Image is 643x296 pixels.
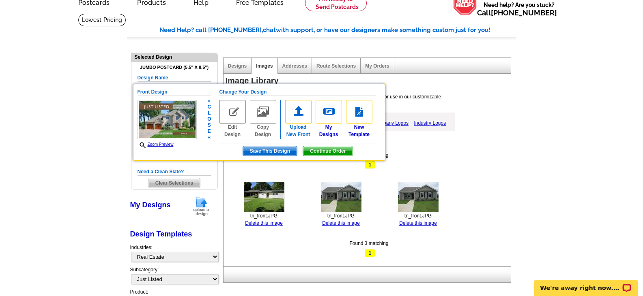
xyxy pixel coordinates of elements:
span: « [207,98,211,104]
h5: Design Name [138,74,211,82]
span: Continue Order [303,146,353,156]
span: Clear Selections [148,178,200,188]
a: Images [256,63,273,69]
img: thumb-68979d21603cc.jpg [398,182,439,212]
span: Save This Design [243,146,297,156]
button: Continue Order [303,146,353,156]
span: « [207,134,211,141]
a: My Designs [130,201,171,209]
a: Edit Design [219,100,246,138]
a: MyDesigns [316,100,342,138]
img: upload-front.gif [285,100,312,124]
div: tn_front.JPG [393,212,444,219]
div: Industries: [130,240,218,266]
a: Delete this image [399,220,437,226]
img: edit-design-no.gif [219,100,246,124]
iframe: LiveChat chat widget [529,270,643,296]
div: Subcategory: [130,266,218,288]
a: Addresses [282,63,307,69]
a: Route Selections [316,63,356,69]
img: upload-design [191,196,212,216]
img: thumb-68979e7d7f409.jpg [321,182,361,212]
a: Design Templates [130,230,192,238]
img: GENPJFtextureJL1_SAMPLE.jpg [138,100,197,139]
img: new-template.gif [346,100,372,124]
button: Save This Design [243,146,297,156]
span: c [207,104,211,110]
a: Zoom Preview [138,142,174,147]
a: My Orders [365,63,389,69]
span: o [207,116,211,122]
img: thumb-68b3974542f21.jpg [244,182,284,212]
img: copy-design-no.gif [250,100,276,124]
a: Delete this image [245,220,283,226]
a: Designs [228,63,247,69]
span: Call [477,9,557,17]
h4: Jumbo Postcard (5.5" x 8.5") [138,65,211,70]
div: Selected Design [131,53,217,61]
a: Company Logos [371,118,411,128]
span: 1 [365,249,375,257]
img: my-designs.gif [316,100,342,124]
div: tn_front.JPG [316,212,367,219]
a: Industry Logos [412,118,448,128]
span: 1 [365,161,375,169]
span: e [207,128,211,134]
span: chat [263,26,276,34]
span: l [207,110,211,116]
a: NewTemplate [346,100,372,138]
a: [PHONE_NUMBER] [491,9,557,17]
a: UploadNew Front [285,100,312,138]
div: tn_front.JPG [239,212,290,219]
h1: Image Library [226,77,513,85]
div: Found 3 matching [226,240,513,247]
h5: Change Your Design [219,88,376,96]
span: s [207,122,211,128]
div: Need Help? call [PHONE_NUMBER], with support, or have our designers make something custom just fo... [159,26,516,35]
a: Delete this image [322,220,360,226]
h5: Front Design [138,88,211,96]
span: Need help? Are you stuck? [477,1,561,17]
h5: Need a Clean Slate? [138,168,211,176]
a: Copy Design [250,100,276,138]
